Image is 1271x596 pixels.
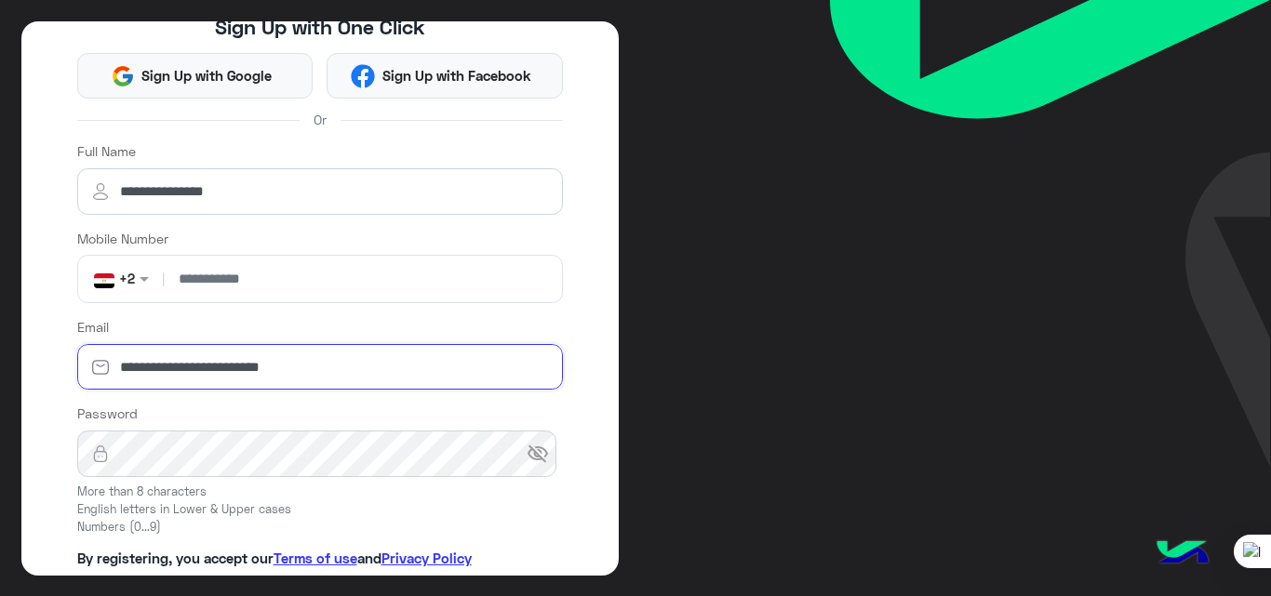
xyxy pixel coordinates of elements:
label: Password [77,404,138,423]
img: email [77,358,124,377]
span: Or [314,110,327,129]
span: By registering, you accept our [77,550,274,566]
img: Facebook [351,64,375,88]
span: Sign Up with Google [135,65,279,86]
span: | [158,269,168,288]
a: Privacy Policy [381,550,472,566]
button: Sign Up with Facebook [327,53,563,99]
img: user [77,180,124,203]
small: English letters in Lower & Upper cases [77,501,563,519]
span: and [357,550,381,566]
label: Full Name [77,141,136,161]
small: More than 8 characters [77,483,563,501]
img: hulul-logo.png [1150,522,1215,587]
label: Mobile Number [77,229,168,248]
a: Terms of use [274,550,357,566]
span: Sign Up with Facebook [375,65,538,86]
img: Google [111,64,135,88]
button: Sign Up with Google [77,53,314,99]
img: lock [77,444,124,463]
h4: Sign Up with One Click [77,15,563,39]
small: Numbers (0...9) [77,519,563,536]
label: Email [77,317,109,337]
span: visibility_off [527,443,549,465]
